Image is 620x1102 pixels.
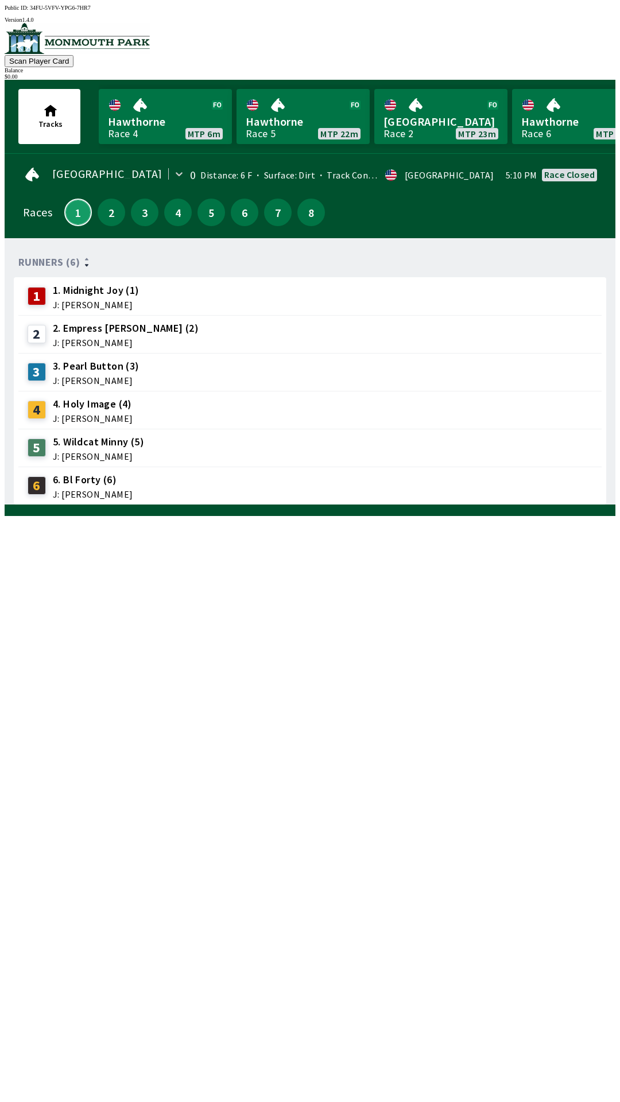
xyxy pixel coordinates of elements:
[264,199,292,226] button: 7
[297,199,325,226] button: 8
[28,363,46,381] div: 3
[5,73,615,80] div: $ 0.00
[237,89,370,144] a: HawthorneRace 5MTP 22m
[28,287,46,305] div: 1
[18,89,80,144] button: Tracks
[267,208,289,216] span: 7
[246,114,361,129] span: Hawthorne
[100,208,122,216] span: 2
[5,67,615,73] div: Balance
[252,169,315,181] span: Surface: Dirt
[5,55,73,67] button: Scan Player Card
[320,129,358,138] span: MTP 22m
[18,257,602,268] div: Runners (6)
[53,490,133,499] span: J: [PERSON_NAME]
[5,17,615,23] div: Version 1.4.0
[374,89,507,144] a: [GEOGRAPHIC_DATA]Race 2MTP 23m
[521,129,551,138] div: Race 6
[53,452,144,461] span: J: [PERSON_NAME]
[28,325,46,343] div: 2
[383,114,498,129] span: [GEOGRAPHIC_DATA]
[28,439,46,457] div: 5
[28,401,46,419] div: 4
[53,472,133,487] span: 6. Bl Forty (6)
[231,199,258,226] button: 6
[53,397,133,412] span: 4. Holy Image (4)
[188,129,220,138] span: MTP 6m
[234,208,255,216] span: 6
[190,170,196,180] div: 0
[53,434,144,449] span: 5. Wildcat Minny (5)
[5,23,150,54] img: venue logo
[315,169,414,181] span: Track Condition: Fast
[98,199,125,226] button: 2
[200,169,252,181] span: Distance: 6 F
[200,208,222,216] span: 5
[53,359,139,374] span: 3. Pearl Button (3)
[506,170,537,180] span: 5:10 PM
[53,414,133,423] span: J: [PERSON_NAME]
[383,129,413,138] div: Race 2
[458,129,496,138] span: MTP 23m
[52,169,162,179] span: [GEOGRAPHIC_DATA]
[53,338,199,347] span: J: [PERSON_NAME]
[167,208,189,216] span: 4
[108,129,138,138] div: Race 4
[18,258,80,267] span: Runners (6)
[134,208,156,216] span: 3
[197,199,225,226] button: 5
[108,114,223,129] span: Hawthorne
[5,5,615,11] div: Public ID:
[131,199,158,226] button: 3
[53,283,139,298] span: 1. Midnight Joy (1)
[53,321,199,336] span: 2. Empress [PERSON_NAME] (2)
[23,208,52,217] div: Races
[38,119,63,129] span: Tracks
[53,376,139,385] span: J: [PERSON_NAME]
[64,199,92,226] button: 1
[28,476,46,495] div: 6
[300,208,322,216] span: 8
[99,89,232,144] a: HawthorneRace 4MTP 6m
[405,170,494,180] div: [GEOGRAPHIC_DATA]
[53,300,139,309] span: J: [PERSON_NAME]
[544,170,595,179] div: Race closed
[30,5,91,11] span: 34FU-5VFV-YPG6-7HR7
[246,129,276,138] div: Race 5
[164,199,192,226] button: 4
